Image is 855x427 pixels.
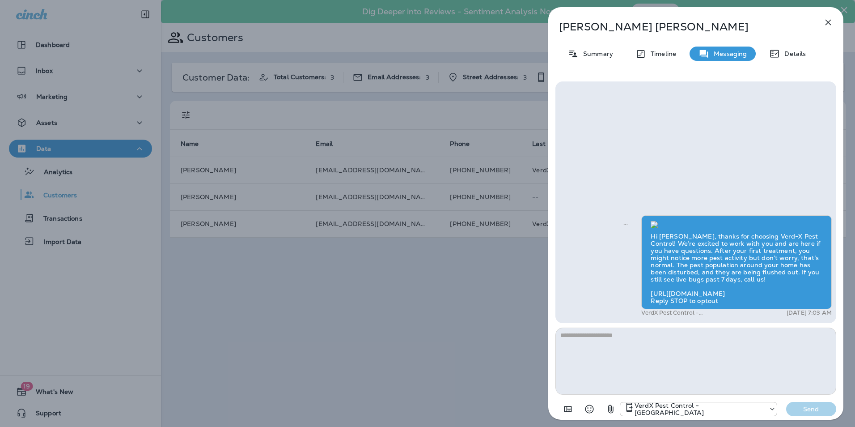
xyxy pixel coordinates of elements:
[579,50,613,57] p: Summary
[641,215,832,309] div: Hi [PERSON_NAME], thanks for choosing Verd-X Pest Control! We’re excited to work with you and are...
[635,402,764,416] p: VerdX Pest Control - [GEOGRAPHIC_DATA]
[623,219,628,227] span: Sent
[780,50,806,57] p: Details
[787,309,832,316] p: [DATE] 7:03 AM
[641,309,755,316] p: VerdX Pest Control - [GEOGRAPHIC_DATA]
[646,50,676,57] p: Timeline
[580,400,598,418] button: Select an emoji
[620,402,777,416] div: +1 (770) 758-7657
[709,50,747,57] p: Messaging
[559,21,803,33] p: [PERSON_NAME] [PERSON_NAME]
[559,400,577,418] button: Add in a premade template
[651,221,658,228] img: twilio-download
